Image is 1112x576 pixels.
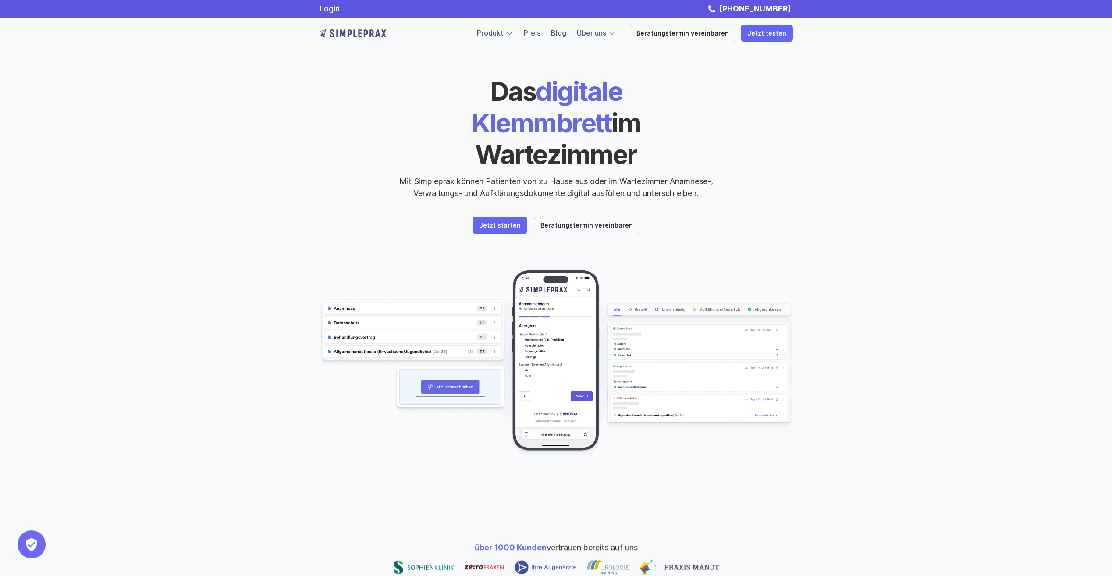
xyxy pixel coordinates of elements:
[475,543,547,552] span: über 1000 Kunden
[405,75,707,170] h1: digitale Klemmbrett
[475,541,638,553] p: vertrauen bereits auf uns
[524,28,540,37] a: Preis
[719,4,791,13] strong: [PHONE_NUMBER]
[473,217,527,234] a: Jetzt starten
[534,217,639,234] a: Beratungstermin vereinbaren
[475,107,645,170] span: im Wartezimmer
[551,28,566,37] a: Blog
[479,222,521,229] p: Jetzt starten
[392,175,721,199] p: Mit Simpleprax können Patienten von zu Hause aus oder im Wartezimmer Anamnese-, Verwaltungs- und ...
[741,25,793,42] a: Jetzt testen
[577,28,606,37] a: Über uns
[320,269,793,458] img: Beispielscreenshots aus der Simpleprax Anwendung
[320,4,340,13] a: Login
[630,25,735,42] a: Beratungstermin vereinbaren
[540,222,633,229] p: Beratungstermin vereinbaren
[717,4,793,13] a: [PHONE_NUMBER]
[477,28,504,37] a: Produkt
[636,30,729,37] p: Beratungstermin vereinbaren
[747,30,786,37] p: Jetzt testen
[490,75,536,107] span: Das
